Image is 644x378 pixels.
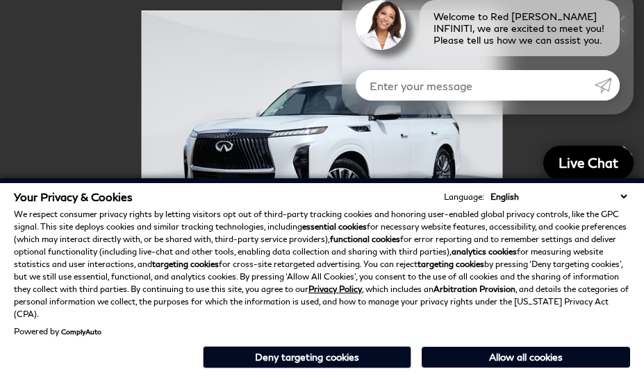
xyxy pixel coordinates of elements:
[330,234,400,244] strong: functional cookies
[14,208,630,320] p: We respect consumer privacy rights by letting visitors opt out of third-party tracking cookies an...
[552,154,625,171] span: Live Chat
[302,221,367,232] strong: essential cookies
[203,346,411,368] button: Deny targeting cookies
[14,190,133,203] span: Your Privacy & Cookies
[152,259,219,269] strong: targeting cookies
[356,70,595,101] input: Enter your message
[308,284,362,294] a: Privacy Policy
[434,284,515,294] strong: Arbitration Provision
[35,10,609,281] img: New 2026 RADIANT WHITE INFINITI Luxe 4WD image 1
[444,193,484,201] div: Language:
[61,327,101,336] a: ComplyAuto
[14,327,101,336] div: Powered by
[595,70,620,101] a: Submit
[487,190,630,203] select: Language Select
[452,246,517,257] strong: analytics cookies
[418,259,484,269] strong: targeting cookies
[609,130,644,179] div: Next
[422,347,630,368] button: Allow all cookies
[543,146,634,180] a: Live Chat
